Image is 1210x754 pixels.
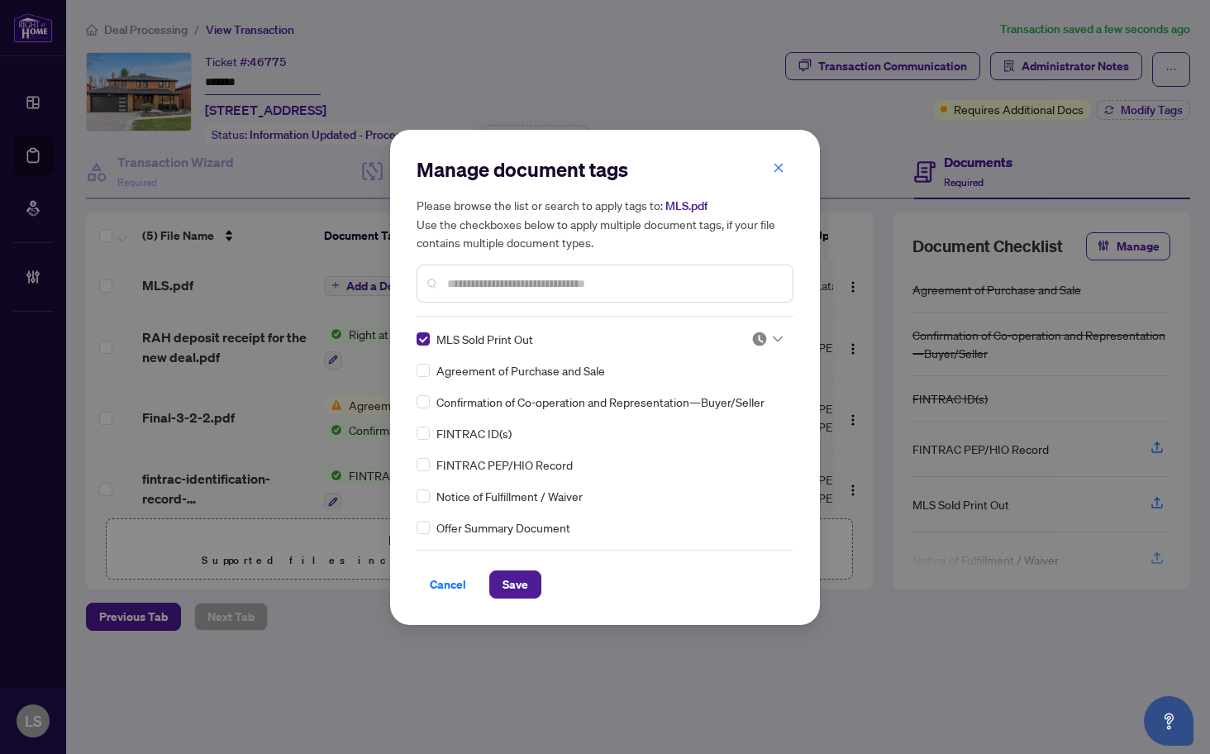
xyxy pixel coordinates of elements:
[417,156,793,183] h2: Manage document tags
[417,196,793,251] h5: Please browse the list or search to apply tags to: Use the checkboxes below to apply multiple doc...
[489,570,541,599] button: Save
[503,571,528,598] span: Save
[436,330,533,348] span: MLS Sold Print Out
[436,393,765,411] span: Confirmation of Co-operation and Representation—Buyer/Seller
[417,570,479,599] button: Cancel
[773,162,784,174] span: close
[436,424,512,442] span: FINTRAC ID(s)
[430,571,466,598] span: Cancel
[1144,696,1193,746] button: Open asap
[665,198,707,213] span: MLS.pdf
[436,518,570,537] span: Offer Summary Document
[751,331,783,347] span: Pending Review
[436,361,605,379] span: Agreement of Purchase and Sale
[436,487,583,505] span: Notice of Fulfillment / Waiver
[751,331,768,347] img: status
[436,456,573,474] span: FINTRAC PEP/HIO Record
